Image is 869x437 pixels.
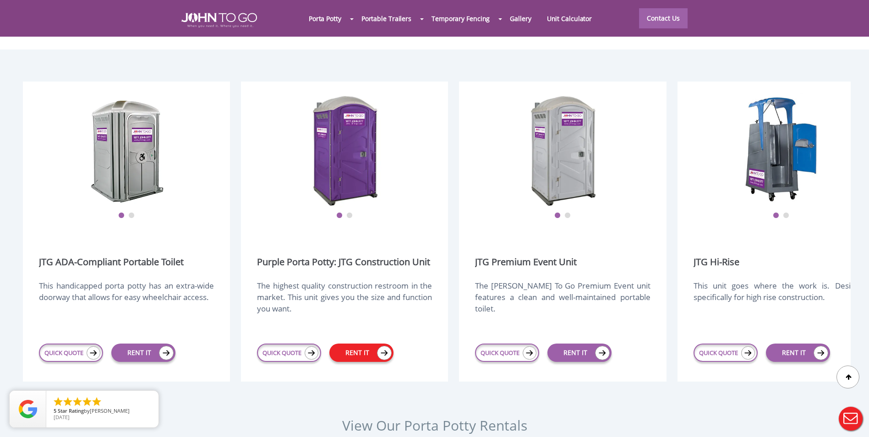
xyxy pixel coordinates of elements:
a: QUICK QUOTE [257,344,321,362]
button: 2 of 2 [783,213,789,219]
span: Star Rating [58,407,84,414]
button: 1 of 2 [554,213,561,219]
a: JTG ADA-Compliant Portable Toilet [39,256,184,268]
img: icon [87,346,100,360]
a: Unit Calculator [539,9,600,28]
a: QUICK QUOTE [475,344,539,362]
div: This handicapped porta potty has an extra-wide doorway that allows for easy wheelchair access. [39,280,214,324]
a: RENT IT [329,344,394,362]
button: 2 of 2 [346,213,353,219]
a: RENT IT [766,344,830,362]
button: 2 of 2 [564,213,571,219]
img: icon [305,346,318,360]
button: 1 of 2 [773,213,779,219]
div: This unit goes where the work is. Designed specifically for high rise construction. [694,280,869,324]
a: Porta Potty [301,9,349,28]
a: Gallery [502,9,539,28]
a: Purple Porta Potty: JTG Construction Unit [257,256,430,268]
button: 1 of 2 [336,213,343,219]
img: ADA Handicapped Accessible Unit [90,93,164,208]
img: Review Rating [19,400,37,418]
a: Contact Us [639,8,688,28]
a: QUICK QUOTE [39,344,103,362]
img: icon [741,346,755,360]
a: RENT IT [547,344,612,362]
a: QUICK QUOTE [694,344,758,362]
li:  [62,396,73,407]
a: JTG Premium Event Unit [475,256,577,268]
a: Temporary Fencing [424,9,497,28]
a: View Our Porta Potty Rentals [342,416,527,435]
img: JOHN to go [181,13,257,27]
a: RENT IT [111,344,175,362]
img: icon [595,346,610,360]
a: JTG Hi-Rise [694,256,739,268]
li:  [53,396,64,407]
div: The highest quality construction restroom in the market. This unit gives you the size and functio... [257,280,432,324]
li:  [91,396,102,407]
button: 2 of 2 [128,213,135,219]
li:  [82,396,93,407]
a: Portable Trailers [354,9,419,28]
button: 1 of 2 [118,213,125,219]
span: 5 [54,407,56,414]
img: icon [159,346,174,360]
li:  [72,396,83,407]
img: JTG Hi-Rise Unit [744,93,818,208]
button: Live Chat [832,400,869,437]
img: icon [523,346,536,360]
img: icon [377,346,392,360]
div: The [PERSON_NAME] To Go Premium Event unit features a clean and well-maintained portable toilet. [475,280,650,324]
span: [DATE] [54,414,70,421]
span: [PERSON_NAME] [90,407,130,414]
span: by [54,408,151,415]
img: icon [814,346,828,360]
